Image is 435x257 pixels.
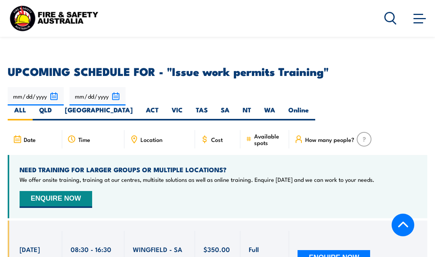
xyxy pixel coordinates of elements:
span: WINGFIELD - SA [133,245,182,254]
label: QLD [33,105,58,120]
span: [DATE] [20,245,40,254]
span: How many people? [305,136,354,143]
span: Full [249,245,259,254]
span: Cost [211,136,223,143]
input: From date [8,87,64,105]
button: ENQUIRE NOW [20,191,92,208]
label: VIC [165,105,189,120]
label: ALL [8,105,33,120]
label: TAS [189,105,214,120]
p: We offer onsite training, training at our centres, multisite solutions as well as online training... [20,176,374,183]
span: Location [141,136,162,143]
h4: NEED TRAINING FOR LARGER GROUPS OR MULTIPLE LOCATIONS? [20,165,374,174]
label: [GEOGRAPHIC_DATA] [58,105,139,120]
span: 08:30 - 16:30 [71,245,111,254]
span: Date [24,136,36,143]
label: WA [258,105,282,120]
span: Time [78,136,90,143]
label: Online [282,105,315,120]
span: $350.00 [203,245,230,254]
label: SA [214,105,236,120]
h2: UPCOMING SCHEDULE FOR - "Issue work permits Training" [8,66,427,76]
span: Available spots [254,133,284,146]
label: NT [236,105,258,120]
label: ACT [139,105,165,120]
input: To date [69,87,126,105]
